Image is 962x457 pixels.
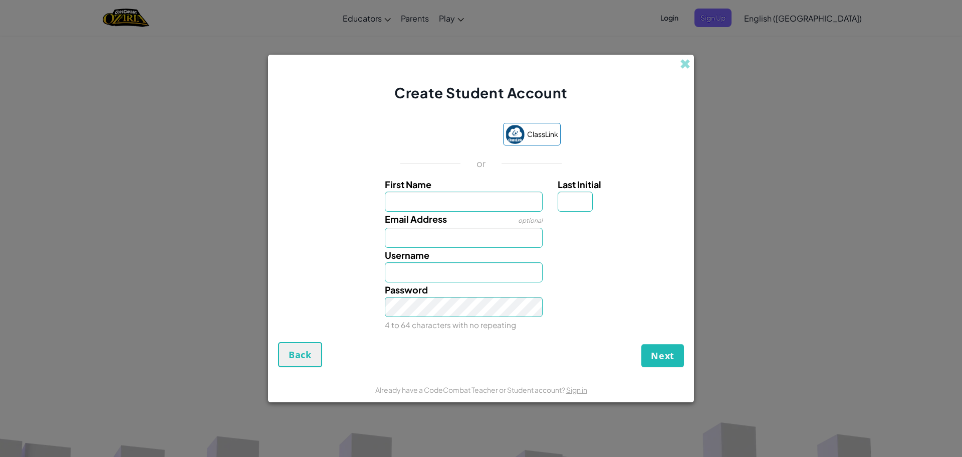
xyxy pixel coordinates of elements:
[527,127,558,141] span: ClassLink
[476,158,486,170] p: or
[651,350,674,362] span: Next
[385,284,428,295] span: Password
[289,349,312,361] span: Back
[385,320,516,330] small: 4 to 64 characters with no repeating
[396,124,498,146] iframe: Sign in with Google Button
[385,179,431,190] span: First Name
[641,344,684,367] button: Next
[558,179,601,190] span: Last Initial
[518,217,543,224] span: optional
[394,84,567,101] span: Create Student Account
[566,385,587,394] a: Sign in
[385,249,429,261] span: Username
[385,213,447,225] span: Email Address
[375,385,566,394] span: Already have a CodeCombat Teacher or Student account?
[506,125,525,144] img: classlink-logo-small.png
[278,342,322,367] button: Back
